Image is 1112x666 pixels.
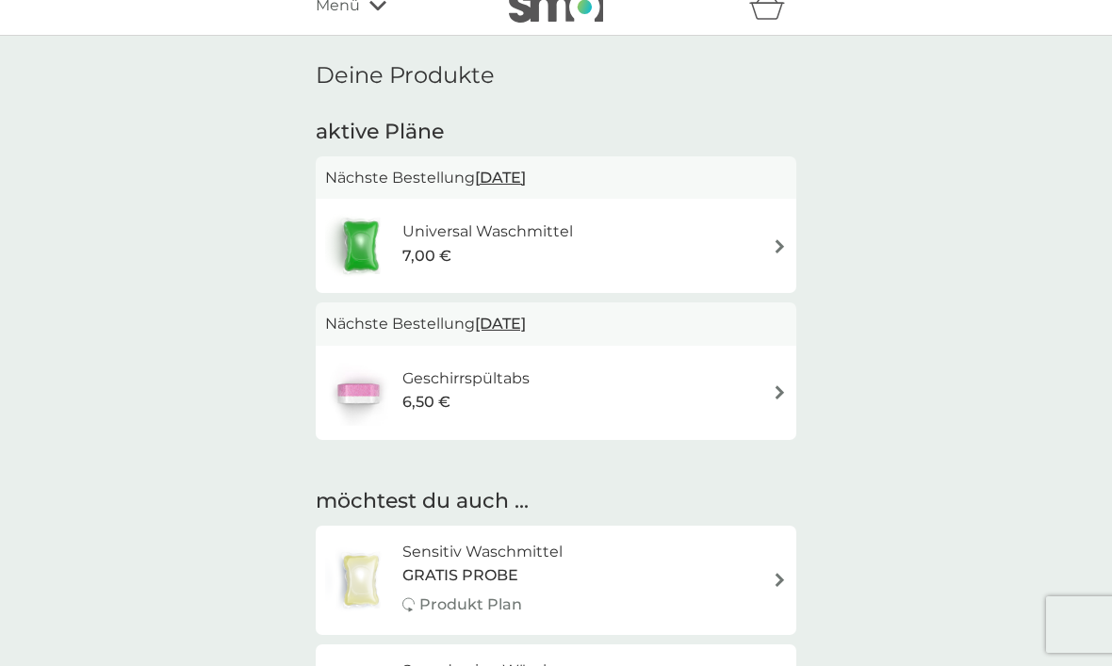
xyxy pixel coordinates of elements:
p: Nächste Bestellung [325,166,787,190]
h2: möchtest du auch ... [316,487,796,516]
span: 7,00 € [402,244,451,268]
span: 6,50 € [402,390,450,414]
h1: Deine Produkte [316,62,796,89]
span: [DATE] [475,159,526,196]
h6: Universal Waschmittel [402,219,573,244]
h2: aktive Pläne [316,118,796,147]
img: Universal Waschmittel [325,213,397,279]
span: [DATE] [475,305,526,342]
p: Produkt Plan [419,593,522,617]
img: Rechtspfeil [773,239,787,253]
span: GRATIS PROBE [402,563,518,588]
img: Rechtspfeil [773,573,787,587]
img: Sensitiv Waschmittel [325,547,397,613]
h6: Sensitiv Waschmittel [402,540,563,564]
img: Geschirrspültabs [325,360,391,426]
p: Nächste Bestellung [325,312,787,336]
h6: Geschirrspültabs [402,366,530,391]
img: Rechtspfeil [773,385,787,399]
